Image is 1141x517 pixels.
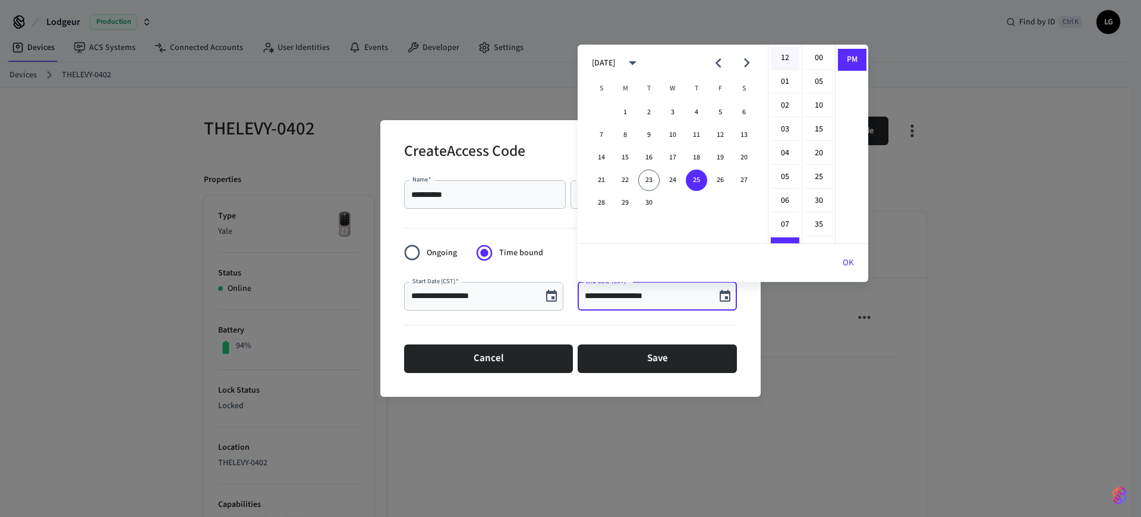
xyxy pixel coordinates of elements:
button: 9 [638,124,660,146]
li: 2 hours [771,95,799,117]
li: 4 hours [771,142,799,165]
button: 6 [733,102,755,123]
button: 23 [638,170,660,191]
button: Cancel [404,344,573,373]
button: Choose date, selected date is Sep 24, 2025 [540,284,563,308]
button: Save [578,344,737,373]
button: OK [828,249,868,277]
span: Ongoing [427,247,457,259]
h2: Create Access Code [404,134,525,171]
button: 15 [614,147,636,168]
button: 26 [710,170,731,191]
span: Friday [710,77,731,101]
button: 13 [733,124,755,146]
span: Sunday [591,77,612,101]
li: 35 minutes [805,214,833,236]
button: 12 [710,124,731,146]
button: 29 [614,192,636,214]
div: [DATE] [592,57,615,70]
li: 12 hours [771,47,799,70]
button: 18 [686,147,707,168]
button: 11 [686,124,707,146]
span: Time bound [499,247,543,259]
li: 0 minutes [805,47,833,70]
span: Tuesday [638,77,660,101]
li: PM [838,49,866,71]
label: Name [412,175,431,184]
label: Start Date (CST) [412,277,458,286]
button: 3 [662,102,683,123]
span: Wednesday [662,77,683,101]
button: 5 [710,102,731,123]
button: 20 [733,147,755,168]
li: 5 hours [771,166,799,189]
li: 6 hours [771,190,799,212]
li: 30 minutes [805,190,833,212]
button: 27 [733,170,755,191]
button: 10 [662,124,683,146]
span: Monday [614,77,636,101]
button: calendar view is open, switch to year view [619,49,647,77]
ul: Select hours [768,45,802,243]
li: 3 hours [771,118,799,141]
label: End Date (CST) [586,277,629,286]
button: 7 [591,124,612,146]
li: 10 minutes [805,95,833,117]
button: 14 [591,147,612,168]
button: Previous month [704,49,732,77]
button: 28 [591,192,612,214]
span: Thursday [686,77,707,101]
button: 19 [710,147,731,168]
li: 5 minutes [805,71,833,93]
button: Next month [733,49,761,77]
button: 8 [614,124,636,146]
button: 17 [662,147,683,168]
ul: Select minutes [802,45,835,243]
li: 40 minutes [805,237,833,260]
button: 2 [638,102,660,123]
li: 8 hours [771,237,799,260]
button: 24 [662,170,683,191]
button: 25 [686,170,707,191]
img: SeamLogoGradient.69752ec5.svg [1112,486,1127,505]
button: 4 [686,102,707,123]
button: 16 [638,147,660,168]
span: Saturday [733,77,755,101]
button: Choose date, selected date is Sep 25, 2025 [713,284,737,308]
button: 22 [614,170,636,191]
button: 30 [638,192,660,214]
ul: Select meridiem [835,45,868,243]
li: 20 minutes [805,142,833,165]
li: 1 hours [771,71,799,93]
button: 1 [614,102,636,123]
li: 25 minutes [805,166,833,189]
button: 21 [591,170,612,191]
li: 15 minutes [805,118,833,141]
li: 7 hours [771,214,799,236]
